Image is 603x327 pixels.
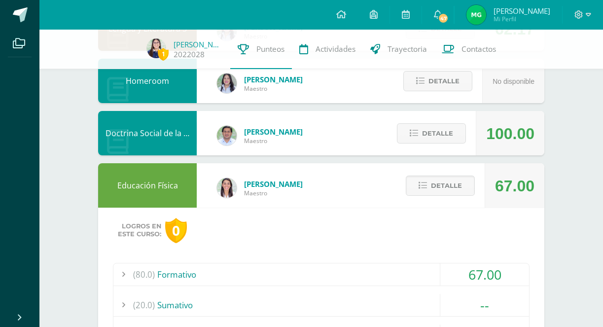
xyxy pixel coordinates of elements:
div: -- [440,294,529,316]
span: (20.0) [133,294,155,316]
span: Logros en este curso: [118,222,161,238]
span: [PERSON_NAME] [244,74,303,84]
div: Doctrina Social de la Iglesia [98,111,197,155]
span: (80.0) [133,263,155,286]
span: 1 [158,48,169,60]
span: Detalle [431,177,462,195]
img: 68dbb99899dc55733cac1a14d9d2f825.png [217,178,237,198]
img: 177d6f3c39502df300e75e20725aac4d.png [146,38,166,58]
span: Punteos [256,44,284,54]
a: Punteos [230,30,292,69]
button: Detalle [403,71,472,91]
span: Actividades [316,44,355,54]
a: 2022028 [174,49,205,60]
span: Detalle [422,124,453,143]
div: Formativo [113,263,529,286]
span: Contactos [461,44,496,54]
button: Detalle [397,123,466,144]
a: Actividades [292,30,363,69]
span: 47 [438,13,449,24]
span: Mi Perfil [494,15,550,23]
a: Trayectoria [363,30,434,69]
a: Contactos [434,30,503,69]
span: [PERSON_NAME] [494,6,550,16]
span: Trayectoria [388,44,427,54]
div: Homeroom [98,59,197,103]
a: [PERSON_NAME] [174,39,223,49]
div: 0 [165,218,187,243]
div: Sumativo [113,294,529,316]
div: 67.00 [495,164,534,208]
button: Detalle [406,176,475,196]
span: Maestro [244,189,303,197]
span: Detalle [428,72,460,90]
span: Maestro [244,137,303,145]
span: [PERSON_NAME] [244,179,303,189]
div: 100.00 [486,111,534,156]
div: Educación Física [98,163,197,208]
img: 65a2dd4b14113509b05b34356bae3078.png [466,5,486,25]
img: df6a3bad71d85cf97c4a6d1acf904499.png [217,73,237,93]
span: Maestro [244,84,303,93]
div: 67.00 [440,263,529,286]
span: [PERSON_NAME] [244,127,303,137]
span: No disponible [493,77,534,85]
img: f767cae2d037801592f2ba1a5db71a2a.png [217,126,237,145]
